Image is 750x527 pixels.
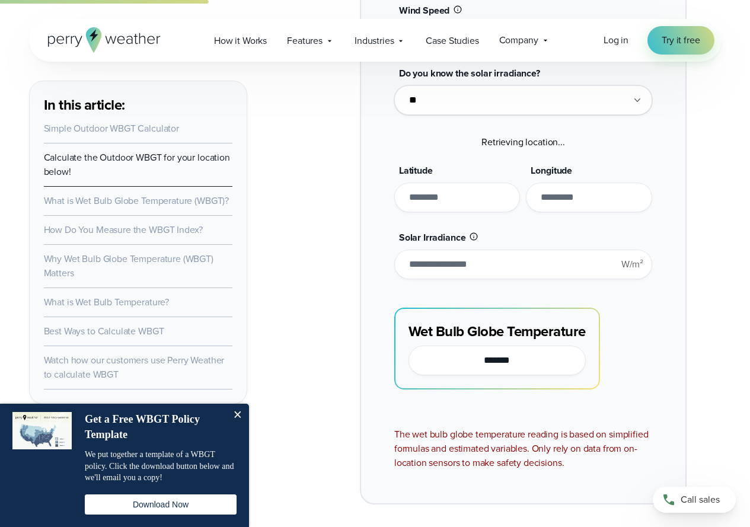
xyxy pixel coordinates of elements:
a: How Do You Measure the WBGT Index? [44,223,203,237]
a: Case Studies [416,28,489,53]
a: What is Wet Bulb Temperature? [44,295,170,309]
div: The wet bulb globe temperature reading is based on simplified formulas and estimated variables. O... [394,427,652,470]
span: Try it free [662,33,700,47]
img: dialog featured image [12,412,72,449]
a: Best Ways to Calculate WBGT [44,324,164,338]
a: Try it free [647,26,714,55]
a: Log in [604,33,628,47]
h4: Get a Free WBGT Policy Template [85,412,224,442]
span: Latitude [399,164,433,177]
span: Solar Irradiance [399,231,466,244]
span: Do you know the solar irradiance? [399,66,540,80]
button: Close [225,404,249,427]
h3: In this article: [44,95,232,114]
span: Industries [355,34,394,48]
a: Calculate the Outdoor WBGT for your location below! [44,151,230,178]
a: Watch how our customers use Perry Weather to calculate WBGT [44,353,225,381]
button: Download Now [85,494,237,515]
span: Features [287,34,323,48]
span: Case Studies [426,34,478,48]
a: Call sales [653,487,736,513]
a: How it Works [204,28,277,53]
span: Longitude [531,164,572,177]
span: Company [499,33,538,47]
span: How it Works [214,34,267,48]
span: Wind Speed [399,4,449,17]
a: Simple Outdoor WBGT Calculator [44,122,179,135]
span: Retrieving location... [481,135,565,149]
a: What is Wet Bulb Globe Temperature (WBGT)? [44,194,229,207]
a: Why Wet Bulb Globe Temperature (WBGT) Matters [44,252,213,280]
p: We put together a template of a WBGT policy. Click the download button below and we'll email you ... [85,449,237,484]
span: Call sales [681,493,720,507]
